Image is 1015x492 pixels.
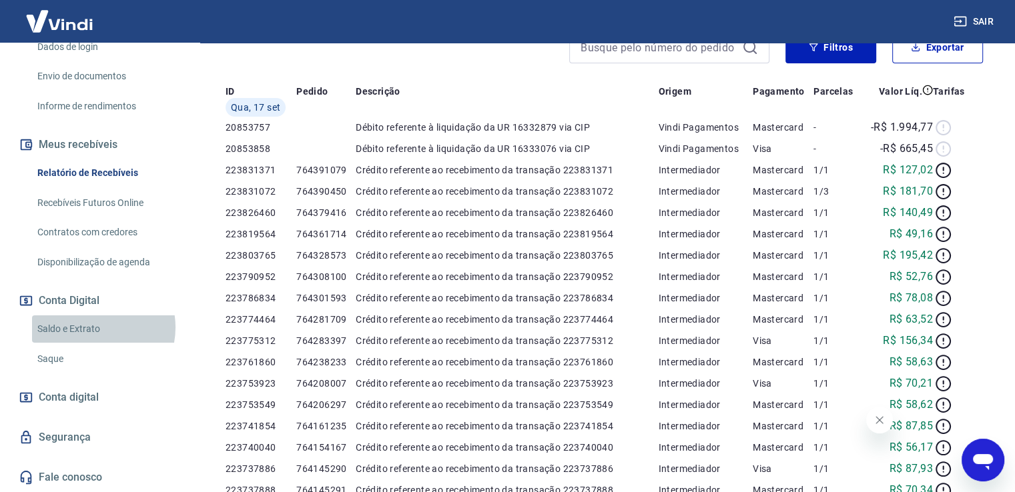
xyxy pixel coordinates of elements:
[890,269,933,285] p: R$ 52,76
[16,130,184,159] button: Meus recebíveis
[296,419,356,433] p: 764161235
[32,159,184,187] a: Relatório de Recebíveis
[753,398,813,411] p: Mastercard
[356,270,659,283] p: Crédito referente ao recebimento da transação 223790952
[296,227,356,241] p: 764361714
[753,185,813,198] p: Mastercard
[581,37,737,57] input: Busque pelo número do pedido
[356,419,659,433] p: Crédito referente ao recebimento da transação 223741854
[226,398,296,411] p: 223753549
[226,121,296,134] p: 20853757
[32,93,184,120] a: Informe de rendimentos
[296,185,356,198] p: 764390450
[659,419,753,433] p: Intermediador
[226,163,296,177] p: 223831371
[659,121,753,134] p: Vindi Pagamentos
[226,185,296,198] p: 223831072
[883,247,933,263] p: R$ 195,42
[356,206,659,219] p: Crédito referente ao recebimento da transação 223826460
[659,355,753,369] p: Intermediador
[231,101,280,114] span: Qua, 17 set
[753,163,813,177] p: Mastercard
[356,142,659,155] p: Débito referente à liquidação da UR 16333076 via CIP
[356,85,400,98] p: Descrição
[879,85,922,98] p: Valor Líq.
[356,462,659,475] p: Crédito referente ao recebimento da transação 223737886
[296,462,356,475] p: 764145290
[659,163,753,177] p: Intermediador
[753,227,813,241] p: Mastercard
[226,377,296,390] p: 223753923
[16,286,184,315] button: Conta Digital
[39,388,99,407] span: Conta digital
[813,419,860,433] p: 1/1
[890,375,933,391] p: R$ 70,21
[659,206,753,219] p: Intermediador
[813,334,860,347] p: 1/1
[226,270,296,283] p: 223790952
[890,461,933,477] p: R$ 87,93
[753,270,813,283] p: Mastercard
[880,141,933,157] p: -R$ 665,45
[659,185,753,198] p: Intermediador
[226,85,235,98] p: ID
[356,334,659,347] p: Crédito referente ao recebimento da transação 223775312
[813,121,860,134] p: -
[226,291,296,305] p: 223786834
[226,142,296,155] p: 20853858
[892,31,983,63] button: Exportar
[813,227,860,241] p: 1/1
[813,377,860,390] p: 1/1
[813,291,860,305] p: 1/1
[226,462,296,475] p: 223737886
[296,398,356,411] p: 764206297
[753,462,813,475] p: Visa
[933,85,965,98] p: Tarifas
[866,407,893,433] iframe: Fechar mensagem
[296,249,356,262] p: 764328573
[356,291,659,305] p: Crédito referente ao recebimento da transação 223786834
[813,441,860,454] p: 1/1
[813,163,860,177] p: 1/1
[296,334,356,347] p: 764283397
[659,227,753,241] p: Intermediador
[16,423,184,452] a: Segurança
[296,206,356,219] p: 764379416
[659,270,753,283] p: Intermediador
[753,441,813,454] p: Mastercard
[32,33,184,61] a: Dados de login
[883,183,933,199] p: R$ 181,70
[296,85,328,98] p: Pedido
[226,313,296,326] p: 223774464
[813,85,853,98] p: Parcelas
[813,355,860,369] p: 1/1
[226,227,296,241] p: 223819564
[753,377,813,390] p: Visa
[951,9,999,34] button: Sair
[356,441,659,454] p: Crédito referente ao recebimento da transação 223740040
[226,441,296,454] p: 223740040
[356,185,659,198] p: Crédito referente ao recebimento da transação 223831072
[753,85,805,98] p: Pagamento
[356,227,659,241] p: Crédito referente ao recebimento da transação 223819564
[890,439,933,455] p: R$ 56,17
[813,185,860,198] p: 1/3
[753,291,813,305] p: Mastercard
[753,206,813,219] p: Mastercard
[32,249,184,276] a: Disponibilização de agenda
[296,291,356,305] p: 764301593
[16,1,103,41] img: Vindi
[753,121,813,134] p: Mastercard
[883,333,933,349] p: R$ 156,34
[883,205,933,221] p: R$ 140,49
[785,31,876,63] button: Filtros
[890,397,933,413] p: R$ 58,62
[32,219,184,246] a: Contratos com credores
[890,354,933,370] p: R$ 58,63
[813,462,860,475] p: 1/1
[296,355,356,369] p: 764238233
[296,270,356,283] p: 764308100
[890,226,933,242] p: R$ 49,16
[226,355,296,369] p: 223761860
[753,249,813,262] p: Mastercard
